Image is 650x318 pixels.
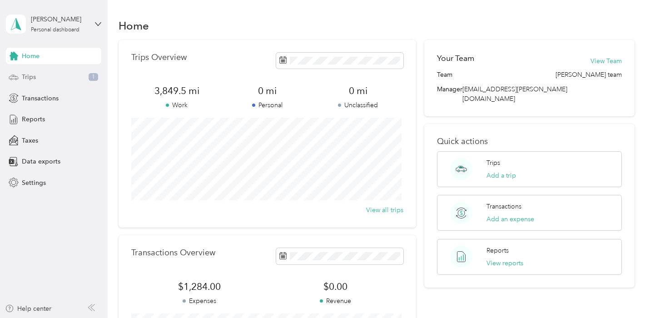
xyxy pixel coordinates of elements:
[486,158,500,168] p: Trips
[22,94,59,103] span: Transactions
[131,296,267,306] p: Expenses
[599,267,650,318] iframe: Everlance-gr Chat Button Frame
[31,15,88,24] div: [PERSON_NAME]
[22,51,40,61] span: Home
[22,72,36,82] span: Trips
[486,202,521,211] p: Transactions
[313,100,404,110] p: Unclassified
[119,21,149,30] h1: Home
[131,100,222,110] p: Work
[590,56,622,66] button: View Team
[366,205,403,215] button: View all trips
[486,214,534,224] button: Add an expense
[131,280,267,293] span: $1,284.00
[5,304,51,313] button: Help center
[268,280,403,293] span: $0.00
[22,178,46,188] span: Settings
[31,27,79,33] div: Personal dashboard
[22,114,45,124] span: Reports
[313,84,404,97] span: 0 mi
[222,84,313,97] span: 0 mi
[437,137,622,146] p: Quick actions
[131,248,215,258] p: Transactions Overview
[268,296,403,306] p: Revenue
[437,70,452,79] span: Team
[486,246,509,255] p: Reports
[222,100,313,110] p: Personal
[89,73,98,81] span: 1
[486,258,523,268] button: View reports
[437,53,474,64] h2: Your Team
[22,136,38,145] span: Taxes
[437,84,462,104] span: Manager
[22,157,60,166] span: Data exports
[131,53,187,62] p: Trips Overview
[556,70,622,79] span: [PERSON_NAME] team
[462,85,567,103] span: [EMAIL_ADDRESS][PERSON_NAME][DOMAIN_NAME]
[486,171,516,180] button: Add a trip
[131,84,222,97] span: 3,849.5 mi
